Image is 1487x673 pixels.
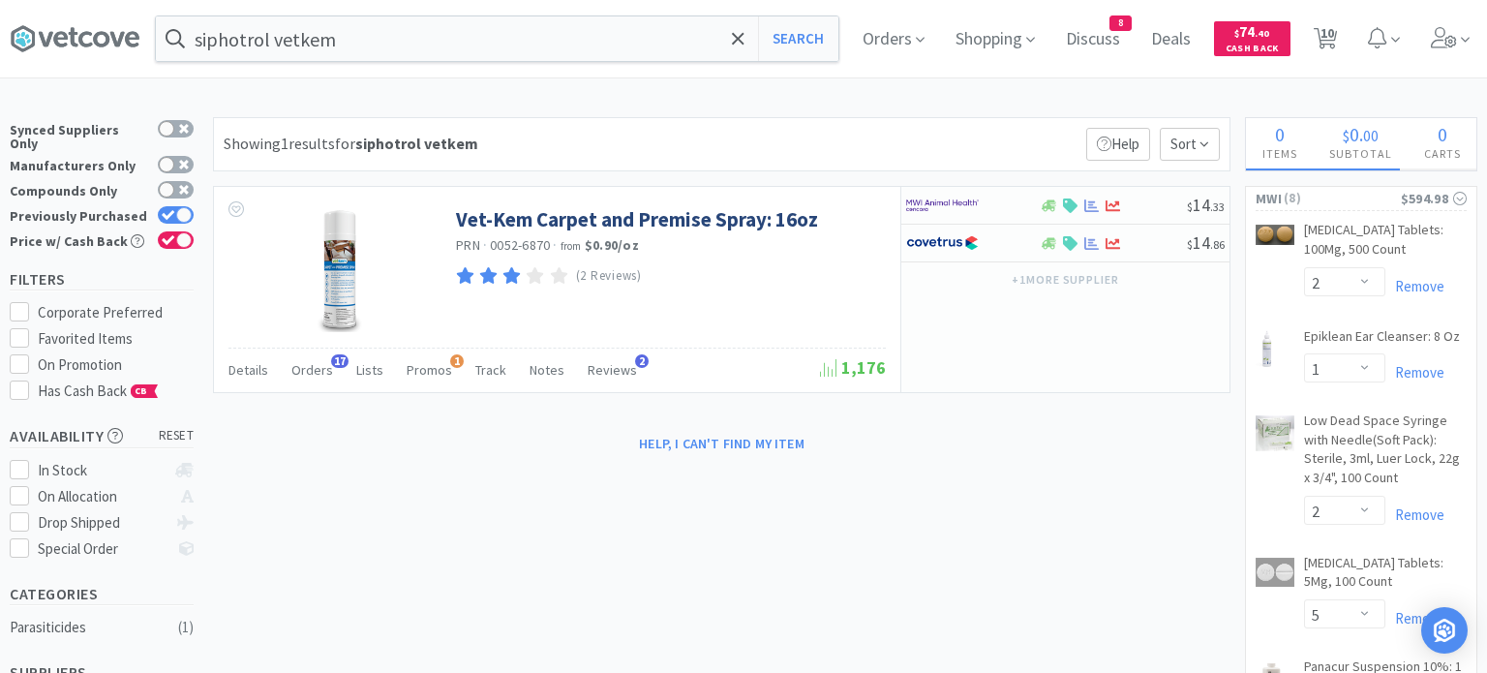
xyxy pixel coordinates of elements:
[530,361,564,379] span: Notes
[576,266,642,287] p: (2 Reviews)
[10,120,148,150] div: Synced Suppliers Only
[1275,122,1285,146] span: 0
[1350,122,1359,146] span: 0
[1086,128,1150,161] p: Help
[635,354,649,368] span: 2
[1313,144,1408,163] h4: Subtotal
[331,354,349,368] span: 17
[483,236,487,254] span: ·
[1255,27,1269,40] span: . 40
[1058,31,1128,48] a: Discuss8
[758,16,838,61] button: Search
[407,361,452,379] span: Promos
[1002,266,1129,293] button: +1more supplier
[585,236,639,254] strong: $0.90 / oz
[456,236,480,254] a: PRN
[1385,609,1444,627] a: Remove
[1234,22,1269,41] span: 74
[1187,231,1225,254] span: 14
[10,616,167,639] div: Parasiticides
[1363,126,1379,145] span: 00
[1160,128,1220,161] span: Sort
[178,616,194,639] div: ( 1 )
[228,361,268,379] span: Details
[1187,194,1225,216] span: 14
[1385,363,1444,382] a: Remove
[450,354,464,368] span: 1
[10,181,148,198] div: Compounds Only
[10,206,148,223] div: Previously Purchased
[1210,237,1225,252] span: . 86
[1256,558,1294,587] img: 86f0df69a8464c94b9751f483786b78d_717828.png
[355,134,478,153] strong: siphotrol vetkem
[906,229,979,258] img: 77fca1acd8b6420a9015268ca798ef17_1.png
[1385,505,1444,524] a: Remove
[159,426,195,446] span: reset
[1214,13,1290,65] a: $74.40Cash Back
[1143,31,1199,48] a: Deals
[156,16,838,61] input: Search by item, sku, manufacturer, ingredient, size...
[38,537,167,561] div: Special Order
[277,206,403,332] img: d672aae494c94859b4ec3f5894e668ca_268980.png
[1304,412,1467,495] a: Low Dead Space Syringe with Needle(Soft Pack): Sterile, 3ml, Luer Lock, 22g x 3/4", 100 Count
[10,231,148,248] div: Price w/ Cash Back
[1210,199,1225,214] span: . 33
[1421,607,1468,654] div: Open Intercom Messenger
[38,511,167,535] div: Drop Shipped
[132,385,151,397] span: CB
[627,427,816,460] button: Help, I can't find my item
[588,361,637,379] span: Reviews
[490,236,550,254] span: 0052-6870
[1438,122,1447,146] span: 0
[1187,237,1193,252] span: $
[291,361,333,379] span: Orders
[1256,415,1294,451] img: f21a6d3ce45f4950927c98c0f3a695b0_10539.png
[1187,199,1193,214] span: $
[38,353,195,377] div: On Promotion
[1256,225,1294,244] img: 0fea4985345546a1a2d13ce8cb4e6d5a_311471.png
[1304,221,1467,266] a: [MEDICAL_DATA] Tablets: 100Mg, 500 Count
[1304,554,1467,599] a: [MEDICAL_DATA] Tablets: 5Mg, 100 Count
[10,156,148,172] div: Manufacturers Only
[1256,188,1282,209] span: MWI
[1306,33,1346,50] a: 10
[1343,126,1350,145] span: $
[1313,125,1408,144] div: .
[1110,16,1131,30] span: 8
[561,239,582,253] span: from
[906,191,979,220] img: f6b2451649754179b5b4e0c70c3f7cb0_2.png
[10,425,194,447] h5: Availability
[10,268,194,291] h5: Filters
[38,301,195,324] div: Corporate Preferred
[1246,144,1313,163] h4: Items
[38,382,159,400] span: Has Cash Back
[475,361,506,379] span: Track
[553,236,557,254] span: ·
[224,132,478,157] div: Showing 1 results
[456,206,818,232] a: Vet-Kem Carpet and Premise Spray: 16oz
[1234,27,1239,40] span: $
[1304,327,1460,354] a: Epiklean Ear Cleanser: 8 Oz
[820,356,886,379] span: 1,176
[1401,188,1467,209] div: $594.98
[1385,277,1444,295] a: Remove
[1282,189,1401,208] span: ( 8 )
[1256,329,1279,368] img: e9fe1c2c479a4131859a3ac396e69de2_17989.png
[356,361,383,379] span: Lists
[38,459,167,482] div: In Stock
[38,327,195,351] div: Favorited Items
[1408,144,1476,163] h4: Carts
[335,134,478,153] span: for
[1226,44,1279,56] span: Cash Back
[38,485,167,508] div: On Allocation
[10,583,194,605] h5: Categories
